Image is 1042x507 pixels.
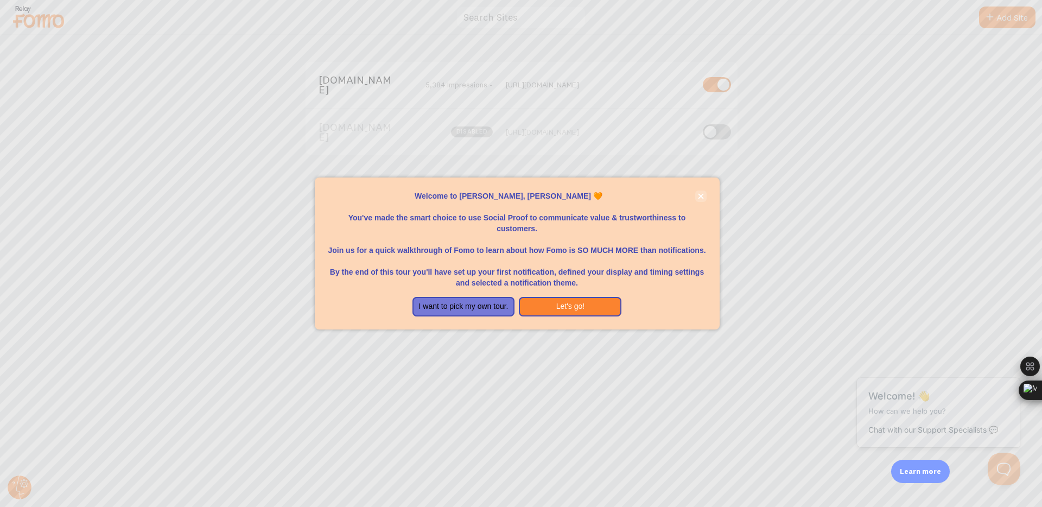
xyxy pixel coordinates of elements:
[328,191,707,201] p: Welcome to [PERSON_NAME], [PERSON_NAME] 🧡
[328,234,707,256] p: Join us for a quick walkthrough of Fomo to learn about how Fomo is SO MUCH MORE than notifications.
[900,466,941,477] p: Learn more
[412,297,515,316] button: I want to pick my own tour.
[328,201,707,234] p: You've made the smart choice to use Social Proof to communicate value & trustworthiness to custom...
[695,191,707,202] button: close,
[891,460,950,483] div: Learn more
[328,256,707,288] p: By the end of this tour you'll have set up your first notification, defined your display and timi...
[519,297,621,316] button: Let's go!
[315,178,720,329] div: Welcome to Fomo, Daniel Schreiber 🧡You&amp;#39;ve made the smart choice to use Social Proof to co...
